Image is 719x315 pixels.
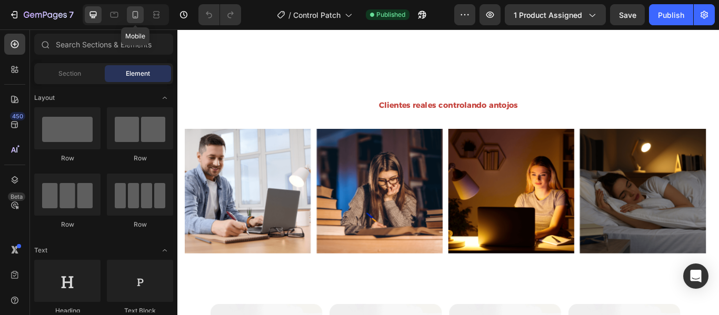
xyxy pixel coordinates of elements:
[10,112,25,120] div: 450
[177,29,719,315] iframe: Design area
[156,242,173,259] span: Toggle open
[107,220,173,229] div: Row
[610,4,645,25] button: Save
[683,263,708,289] div: Open Intercom Messenger
[34,154,101,163] div: Row
[69,8,74,21] p: 7
[376,10,405,19] span: Published
[649,4,693,25] button: Publish
[235,83,397,94] strong: Clientes reales controlando antojos
[468,116,616,261] img: gempages_432750572815254551-92b97531-021c-4d45-ac2d-b95d2498c9e2.png
[107,154,173,163] div: Row
[315,116,463,261] img: gempages_432750572815254551-b22fd6a5-e29c-4ed0-a2d1-b32f78546a58.png
[514,9,582,21] span: 1 product assigned
[162,116,309,261] img: gempages_432750572815254551-fffaaabf-7aa6-4248-96ad-a136bc173808.png
[58,69,81,78] span: Section
[619,11,636,19] span: Save
[34,93,55,103] span: Layout
[4,4,78,25] button: 7
[8,116,155,261] img: gempages_432750572815254551-33b805a0-592b-4153-935b-00cc7795c2ca.png
[34,34,173,55] input: Search Sections & Elements
[505,4,606,25] button: 1 product assigned
[34,246,47,255] span: Text
[288,9,291,21] span: /
[198,4,241,25] div: Undo/Redo
[156,89,173,106] span: Toggle open
[126,69,150,78] span: Element
[34,220,101,229] div: Row
[293,9,341,21] span: Control Patch
[8,192,25,201] div: Beta
[658,9,684,21] div: Publish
